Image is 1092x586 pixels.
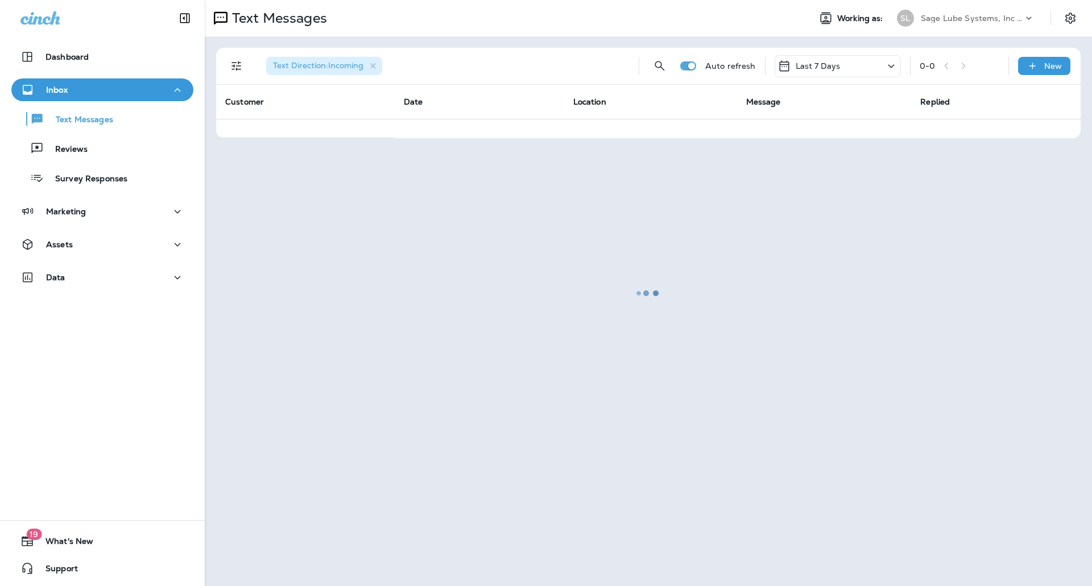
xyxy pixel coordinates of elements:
[11,107,193,131] button: Text Messages
[34,537,93,550] span: What's New
[34,564,78,577] span: Support
[11,166,193,190] button: Survey Responses
[46,207,86,216] p: Marketing
[44,174,127,185] p: Survey Responses
[44,144,88,155] p: Reviews
[11,530,193,552] button: 19What's New
[11,557,193,580] button: Support
[46,240,73,249] p: Assets
[46,85,68,94] p: Inbox
[26,529,42,540] span: 19
[44,115,113,126] p: Text Messages
[46,273,65,282] p: Data
[11,266,193,289] button: Data
[11,136,193,160] button: Reviews
[1044,61,1062,70] p: New
[45,52,89,61] p: Dashboard
[11,45,193,68] button: Dashboard
[169,7,201,30] button: Collapse Sidebar
[11,233,193,256] button: Assets
[11,78,193,101] button: Inbox
[11,200,193,223] button: Marketing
